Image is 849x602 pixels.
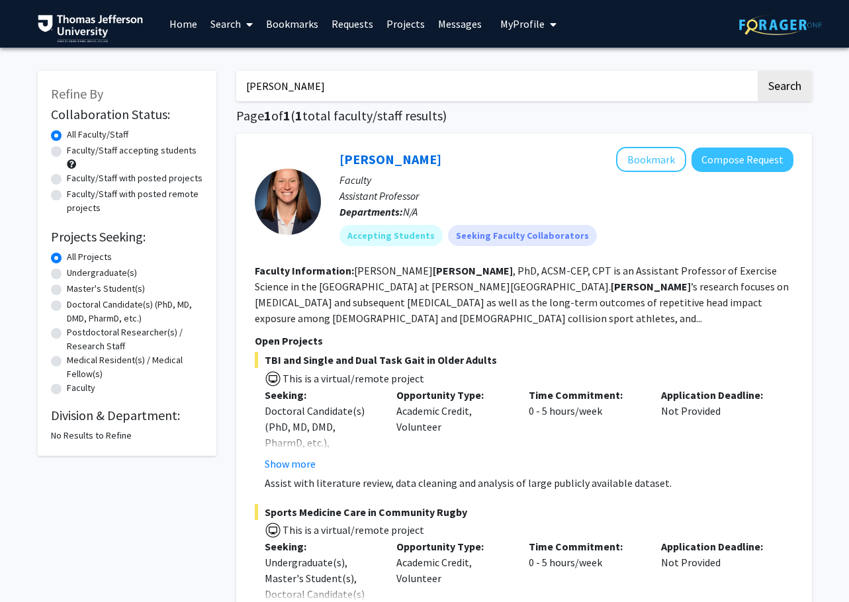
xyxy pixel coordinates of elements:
[283,107,290,124] span: 1
[500,17,545,30] span: My Profile
[255,264,789,325] fg-read-more: [PERSON_NAME] , PhD, ACSM-CEP, CPT is an Assistant Professor of Exercise Science in the [GEOGRAPH...
[67,282,145,296] label: Master's Student(s)
[67,353,203,381] label: Medical Resident(s) / Medical Fellow(s)
[204,1,259,47] a: Search
[519,387,651,472] div: 0 - 5 hours/week
[403,205,418,218] span: N/A
[339,225,443,246] mat-chip: Accepting Students
[51,229,203,245] h2: Projects Seeking:
[236,71,756,101] input: Search Keywords
[295,107,302,124] span: 1
[265,403,377,530] div: Doctoral Candidate(s) (PhD, MD, DMD, PharmD, etc.), Postdoctoral Researcher(s) / Research Staff, ...
[264,107,271,124] span: 1
[281,372,424,385] span: This is a virtual/remote project
[758,71,812,101] button: Search
[616,147,686,172] button: Add Katie Hunzinger to Bookmarks
[51,408,203,423] h2: Division & Department:
[386,387,519,472] div: Academic Credit, Volunteer
[255,264,354,277] b: Faculty Information:
[651,387,783,472] div: Not Provided
[380,1,431,47] a: Projects
[529,538,641,554] p: Time Commitment:
[661,387,774,403] p: Application Deadline:
[38,15,144,42] img: Thomas Jefferson University Logo
[67,381,95,395] label: Faculty
[67,128,128,142] label: All Faculty/Staff
[265,456,316,472] button: Show more
[255,352,793,368] span: TBI and Single and Dual Task Gait in Older Adults
[265,538,377,554] p: Seeking:
[339,172,793,188] p: Faculty
[339,188,793,204] p: Assistant Professor
[67,250,112,264] label: All Projects
[265,475,793,491] p: Assist with literature review, data cleaning and analysis of large publicly available dataset.
[67,171,202,185] label: Faculty/Staff with posted projects
[448,225,597,246] mat-chip: Seeking Faculty Collaborators
[163,1,204,47] a: Home
[51,85,103,102] span: Refine By
[529,387,641,403] p: Time Commitment:
[259,1,325,47] a: Bookmarks
[51,429,203,443] div: No Results to Refine
[739,15,822,35] img: ForagerOne Logo
[611,280,691,293] b: [PERSON_NAME]
[236,108,812,124] h1: Page of ( total faculty/staff results)
[67,266,137,280] label: Undergraduate(s)
[433,264,513,277] b: [PERSON_NAME]
[10,542,56,592] iframe: Chat
[255,504,793,520] span: Sports Medicine Care in Community Rugby
[67,298,203,325] label: Doctoral Candidate(s) (PhD, MD, DMD, PharmD, etc.)
[339,151,441,167] a: [PERSON_NAME]
[431,1,488,47] a: Messages
[692,148,793,172] button: Compose Request to Katie Hunzinger
[51,107,203,122] h2: Collaboration Status:
[265,387,377,403] p: Seeking:
[67,144,197,157] label: Faculty/Staff accepting students
[396,387,509,403] p: Opportunity Type:
[67,325,203,353] label: Postdoctoral Researcher(s) / Research Staff
[396,538,509,554] p: Opportunity Type:
[255,333,793,349] p: Open Projects
[661,538,774,554] p: Application Deadline:
[339,205,403,218] b: Departments:
[281,523,424,537] span: This is a virtual/remote project
[325,1,380,47] a: Requests
[67,187,203,215] label: Faculty/Staff with posted remote projects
